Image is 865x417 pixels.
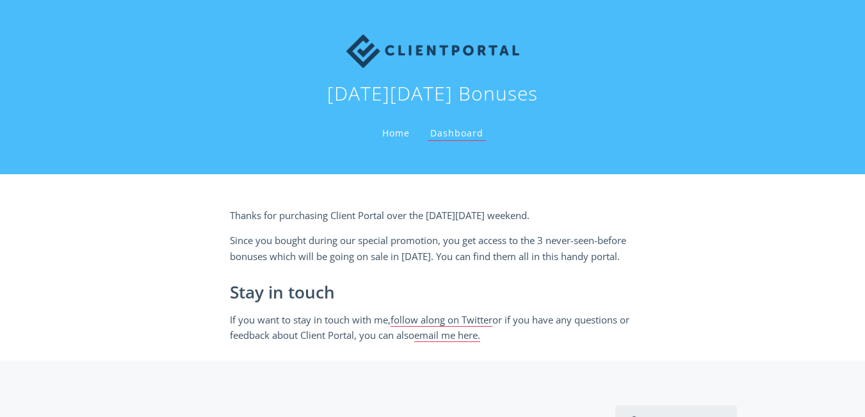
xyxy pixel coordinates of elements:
[414,329,480,342] a: email me here.
[230,233,636,264] p: Since you bought during our special promotion, you get access to the 3 never-seen-before bonuses ...
[428,127,486,141] a: Dashboard
[230,208,636,223] p: Thanks for purchasing Client Portal over the [DATE][DATE] weekend.
[380,127,412,139] a: Home
[327,81,538,106] h1: [DATE][DATE] Bonuses
[230,283,636,302] h2: Stay in touch
[391,313,492,327] a: follow along on Twitter
[230,312,636,343] p: If you want to stay in touch with me, or if you have any questions or feedback about Client Porta...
